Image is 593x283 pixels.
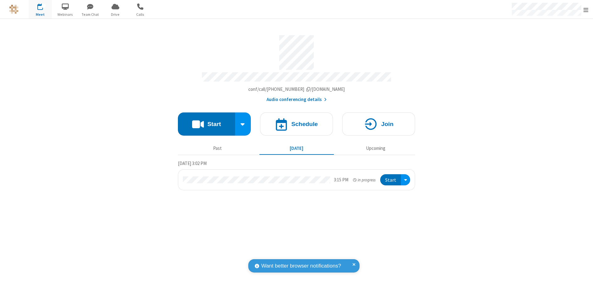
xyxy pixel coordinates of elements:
[248,86,345,92] span: Copy my meeting room link
[235,112,251,136] div: Start conference options
[79,12,102,17] span: Team Chat
[248,86,345,93] button: Copy my meeting room linkCopy my meeting room link
[178,112,235,136] button: Start
[180,142,255,154] button: Past
[178,160,207,166] span: [DATE] 3:02 PM
[267,96,327,103] button: Audio conferencing details
[401,174,410,186] div: Open menu
[9,5,19,14] img: QA Selenium DO NOT DELETE OR CHANGE
[261,262,341,270] span: Want better browser notifications?
[42,3,46,8] div: 1
[381,121,393,127] h4: Join
[129,12,152,17] span: Calls
[54,12,77,17] span: Webinars
[291,121,318,127] h4: Schedule
[339,142,413,154] button: Upcoming
[342,112,415,136] button: Join
[178,160,415,191] section: Today's Meetings
[380,174,401,186] button: Start
[104,12,127,17] span: Drive
[178,31,415,103] section: Account details
[207,121,221,127] h4: Start
[334,176,348,184] div: 3:15 PM
[259,142,334,154] button: [DATE]
[29,12,52,17] span: Meet
[353,177,376,183] em: in progress
[260,112,333,136] button: Schedule
[578,267,588,279] iframe: Chat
